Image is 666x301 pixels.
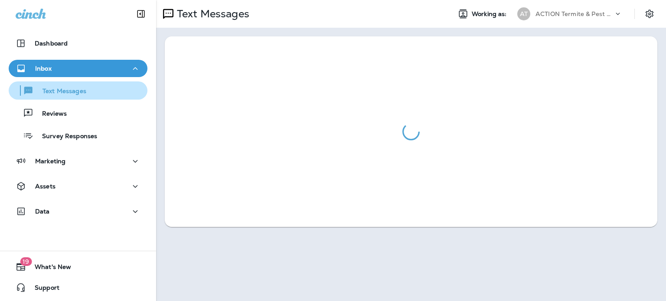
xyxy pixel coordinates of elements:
[26,284,59,295] span: Support
[9,104,147,122] button: Reviews
[173,7,249,20] p: Text Messages
[9,35,147,52] button: Dashboard
[517,7,530,20] div: AT
[35,208,50,215] p: Data
[35,40,68,47] p: Dashboard
[129,5,153,23] button: Collapse Sidebar
[9,203,147,220] button: Data
[35,65,52,72] p: Inbox
[33,110,67,118] p: Reviews
[9,60,147,77] button: Inbox
[26,263,71,274] span: What's New
[9,258,147,275] button: 19What's New
[9,279,147,296] button: Support
[642,6,657,22] button: Settings
[35,158,65,165] p: Marketing
[20,257,32,266] span: 19
[9,81,147,100] button: Text Messages
[9,178,147,195] button: Assets
[535,10,614,17] p: ACTION Termite & Pest Control
[472,10,509,18] span: Working as:
[9,126,147,145] button: Survey Responses
[34,87,86,96] p: Text Messages
[35,183,55,190] p: Assets
[33,133,97,141] p: Survey Responses
[9,152,147,170] button: Marketing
